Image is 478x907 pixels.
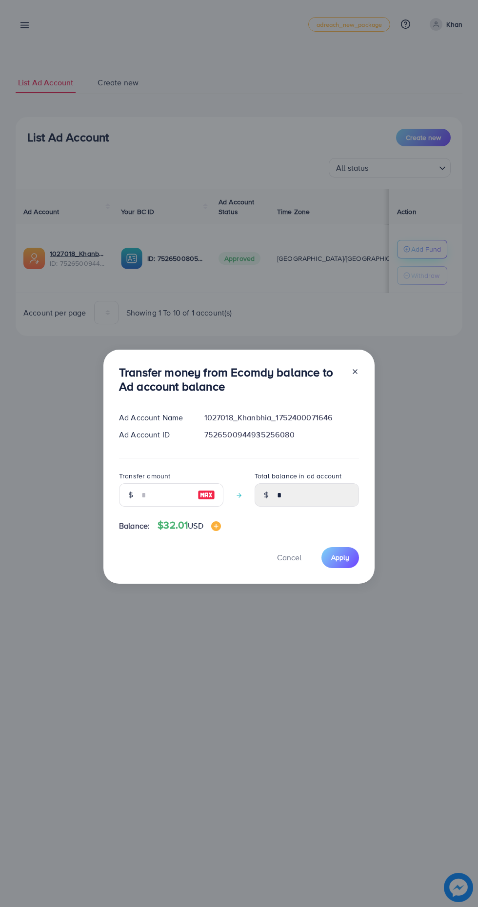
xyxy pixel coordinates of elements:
[211,521,221,531] img: image
[119,471,170,481] label: Transfer amount
[197,412,367,423] div: 1027018_Khanbhia_1752400071646
[158,519,220,532] h4: $32.01
[119,520,150,532] span: Balance:
[265,547,314,568] button: Cancel
[111,412,197,423] div: Ad Account Name
[197,429,367,440] div: 7526500944935256080
[111,429,197,440] div: Ad Account ID
[331,552,349,562] span: Apply
[255,471,341,481] label: Total balance in ad account
[198,489,215,501] img: image
[119,365,343,394] h3: Transfer money from Ecomdy balance to Ad account balance
[277,552,301,563] span: Cancel
[188,520,203,531] span: USD
[321,547,359,568] button: Apply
